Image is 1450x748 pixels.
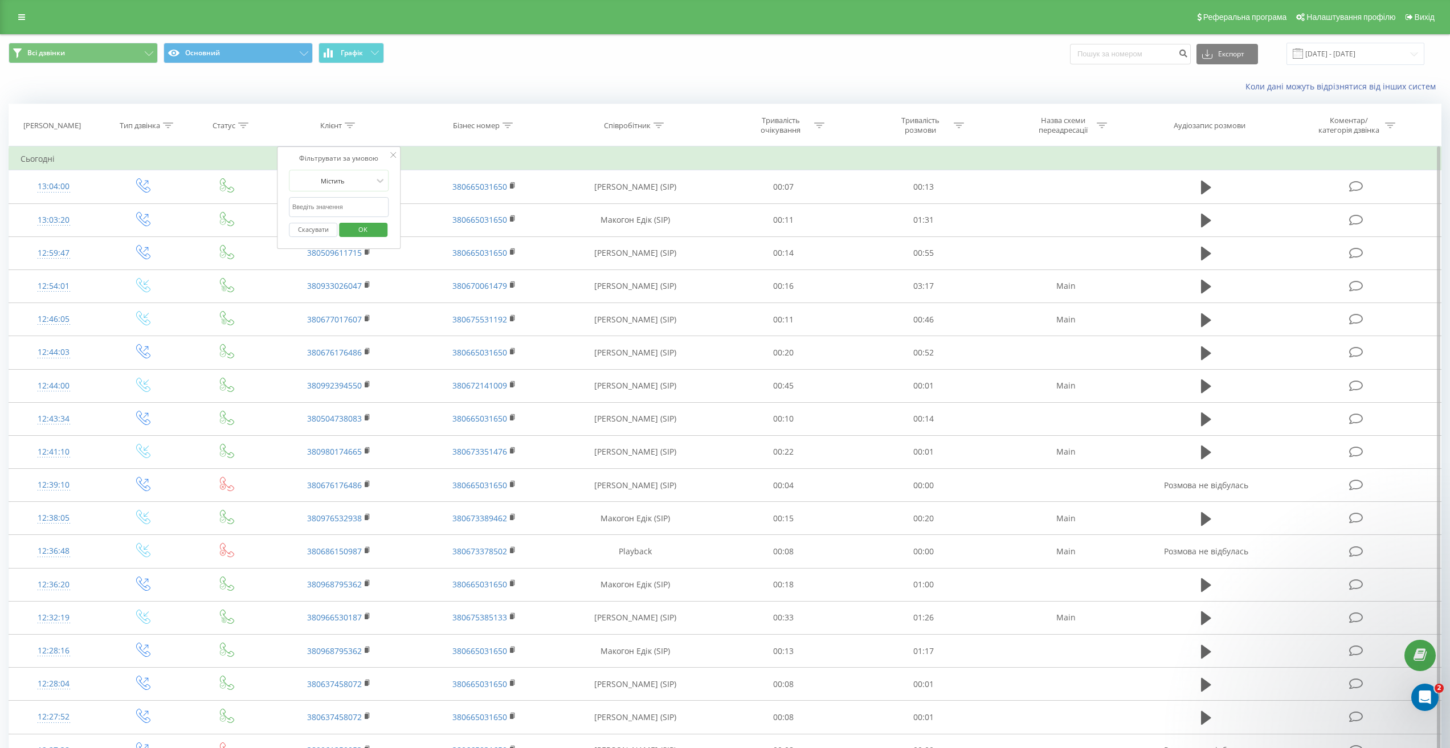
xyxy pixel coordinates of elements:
[320,121,342,130] div: Клієнт
[339,223,387,237] button: OK
[1164,480,1248,491] span: Розмова не відбулась
[993,269,1138,303] td: Main
[1411,684,1439,711] iframe: Intercom live chat
[557,601,714,634] td: [PERSON_NAME] (SIP)
[853,568,993,601] td: 01:00
[452,546,507,557] a: 380673378502
[452,712,507,722] a: 380665031650
[307,712,362,722] a: 380637458072
[714,568,853,601] td: 00:18
[993,303,1138,336] td: Main
[21,507,87,529] div: 12:38:05
[557,435,714,468] td: [PERSON_NAME] (SIP)
[307,645,362,656] a: 380968795362
[557,269,714,303] td: [PERSON_NAME] (SIP)
[21,574,87,596] div: 12:36:20
[853,535,993,568] td: 00:00
[604,121,651,130] div: Співробітник
[452,480,507,491] a: 380665031650
[557,236,714,269] td: [PERSON_NAME] (SIP)
[993,369,1138,402] td: Main
[307,280,362,291] a: 380933026047
[714,303,853,336] td: 00:11
[557,336,714,369] td: [PERSON_NAME] (SIP)
[21,673,87,695] div: 12:28:04
[307,247,362,258] a: 380509611715
[452,347,507,358] a: 380665031650
[1070,44,1191,64] input: Пошук за номером
[21,242,87,264] div: 12:59:47
[1174,121,1245,130] div: Аудіозапис розмови
[452,579,507,590] a: 380665031650
[1033,116,1094,135] div: Назва схеми переадресації
[750,116,811,135] div: Тривалість очікування
[557,502,714,535] td: Макогон Едік (SIP)
[27,48,65,58] span: Всі дзвінки
[1435,684,1444,693] span: 2
[714,435,853,468] td: 00:22
[993,435,1138,468] td: Main
[307,314,362,325] a: 380677017607
[557,568,714,601] td: Макогон Едік (SIP)
[714,502,853,535] td: 00:15
[307,513,362,524] a: 380976532938
[452,314,507,325] a: 380675531192
[289,153,389,164] div: Фільтрувати за умовою
[453,121,500,130] div: Бізнес номер
[213,121,235,130] div: Статус
[1306,13,1395,22] span: Налаштування профілю
[452,380,507,391] a: 380672141009
[307,446,362,457] a: 380980174665
[452,181,507,192] a: 380665031650
[341,49,363,57] span: Графік
[853,469,993,502] td: 00:00
[890,116,951,135] div: Тривалість розмови
[21,175,87,198] div: 13:04:00
[307,480,362,491] a: 380676176486
[557,303,714,336] td: [PERSON_NAME] (SIP)
[21,209,87,231] div: 13:03:20
[714,402,853,435] td: 00:10
[1316,116,1382,135] div: Коментар/категорія дзвінка
[853,203,993,236] td: 01:31
[557,469,714,502] td: [PERSON_NAME] (SIP)
[714,635,853,668] td: 00:13
[714,701,853,734] td: 00:08
[714,236,853,269] td: 00:14
[347,220,379,238] span: OK
[714,203,853,236] td: 00:11
[452,280,507,291] a: 380670061479
[853,369,993,402] td: 00:01
[452,247,507,258] a: 380665031650
[452,678,507,689] a: 380665031650
[307,347,362,358] a: 380676176486
[21,706,87,728] div: 12:27:52
[557,635,714,668] td: Макогон Едік (SIP)
[21,540,87,562] div: 12:36:48
[557,535,714,568] td: Playback
[853,635,993,668] td: 01:17
[452,413,507,424] a: 380665031650
[853,435,993,468] td: 00:01
[21,640,87,662] div: 12:28:16
[853,601,993,634] td: 01:26
[1196,44,1258,64] button: Експорт
[307,546,362,557] a: 380686150987
[307,380,362,391] a: 380992394550
[993,535,1138,568] td: Main
[557,402,714,435] td: [PERSON_NAME] (SIP)
[21,474,87,496] div: 12:39:10
[714,469,853,502] td: 00:04
[853,170,993,203] td: 00:13
[1245,81,1441,92] a: Коли дані можуть відрізнятися вiд інших систем
[452,612,507,623] a: 380675385133
[853,236,993,269] td: 00:55
[557,203,714,236] td: Макогон Едік (SIP)
[853,336,993,369] td: 00:52
[1415,13,1435,22] span: Вихід
[714,170,853,203] td: 00:07
[9,148,1441,170] td: Сьогодні
[853,668,993,701] td: 00:01
[23,121,81,130] div: [PERSON_NAME]
[714,336,853,369] td: 00:20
